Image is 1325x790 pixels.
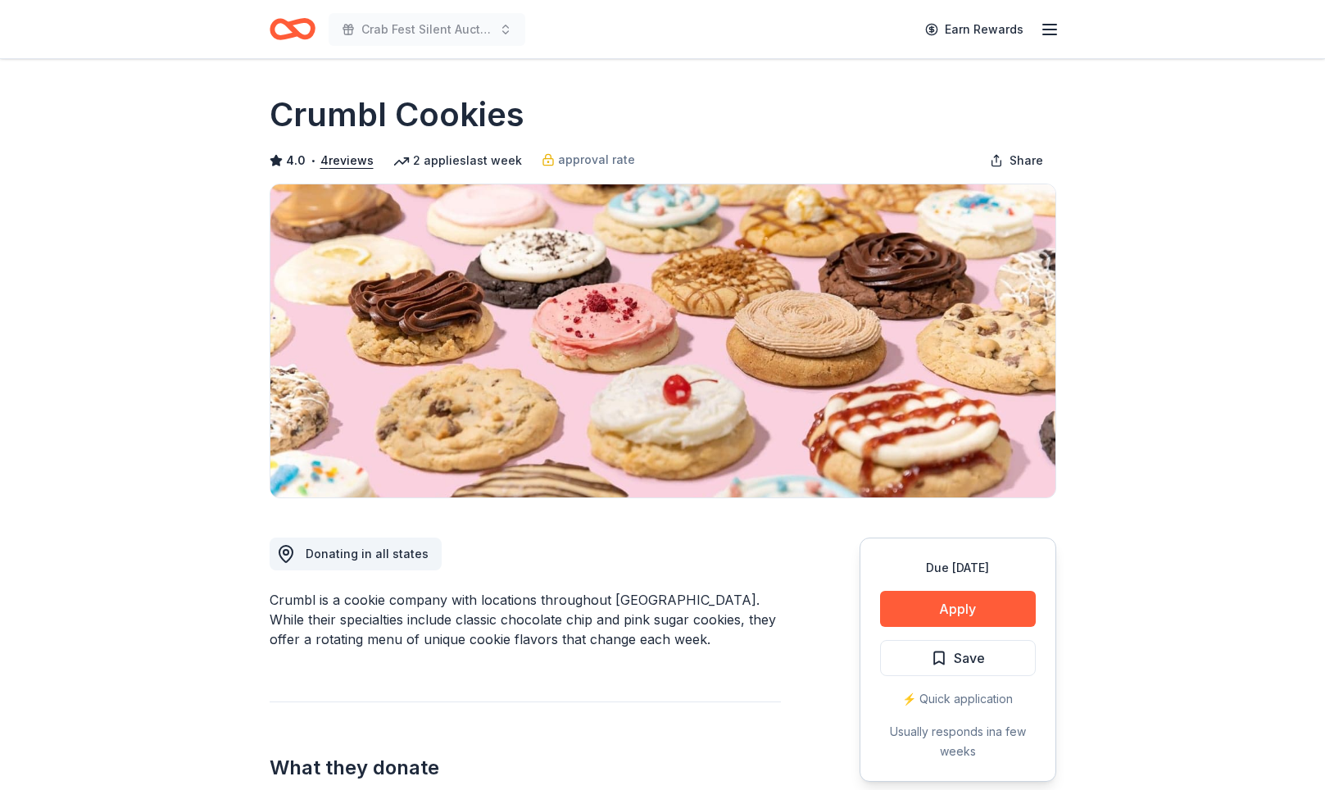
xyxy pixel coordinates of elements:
a: approval rate [542,150,635,170]
div: Usually responds in a few weeks [880,722,1036,761]
span: approval rate [558,150,635,170]
button: 4reviews [320,151,374,170]
img: Image for Crumbl Cookies [270,184,1055,497]
button: Save [880,640,1036,676]
span: Save [954,647,985,669]
button: Apply [880,591,1036,627]
div: Due [DATE] [880,558,1036,578]
div: Crumbl is a cookie company with locations throughout [GEOGRAPHIC_DATA]. While their specialties i... [270,590,781,649]
div: 2 applies last week [393,151,522,170]
span: Crab Fest Silent Auction 2026 [361,20,492,39]
button: Share [977,144,1056,177]
a: Earn Rewards [915,15,1033,44]
h2: What they donate [270,755,781,781]
span: Donating in all states [306,547,429,561]
button: Crab Fest Silent Auction 2026 [329,13,525,46]
span: Share [1010,151,1043,170]
span: 4.0 [286,151,306,170]
span: • [310,154,315,167]
h1: Crumbl Cookies [270,92,524,138]
a: Home [270,10,315,48]
div: ⚡️ Quick application [880,689,1036,709]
